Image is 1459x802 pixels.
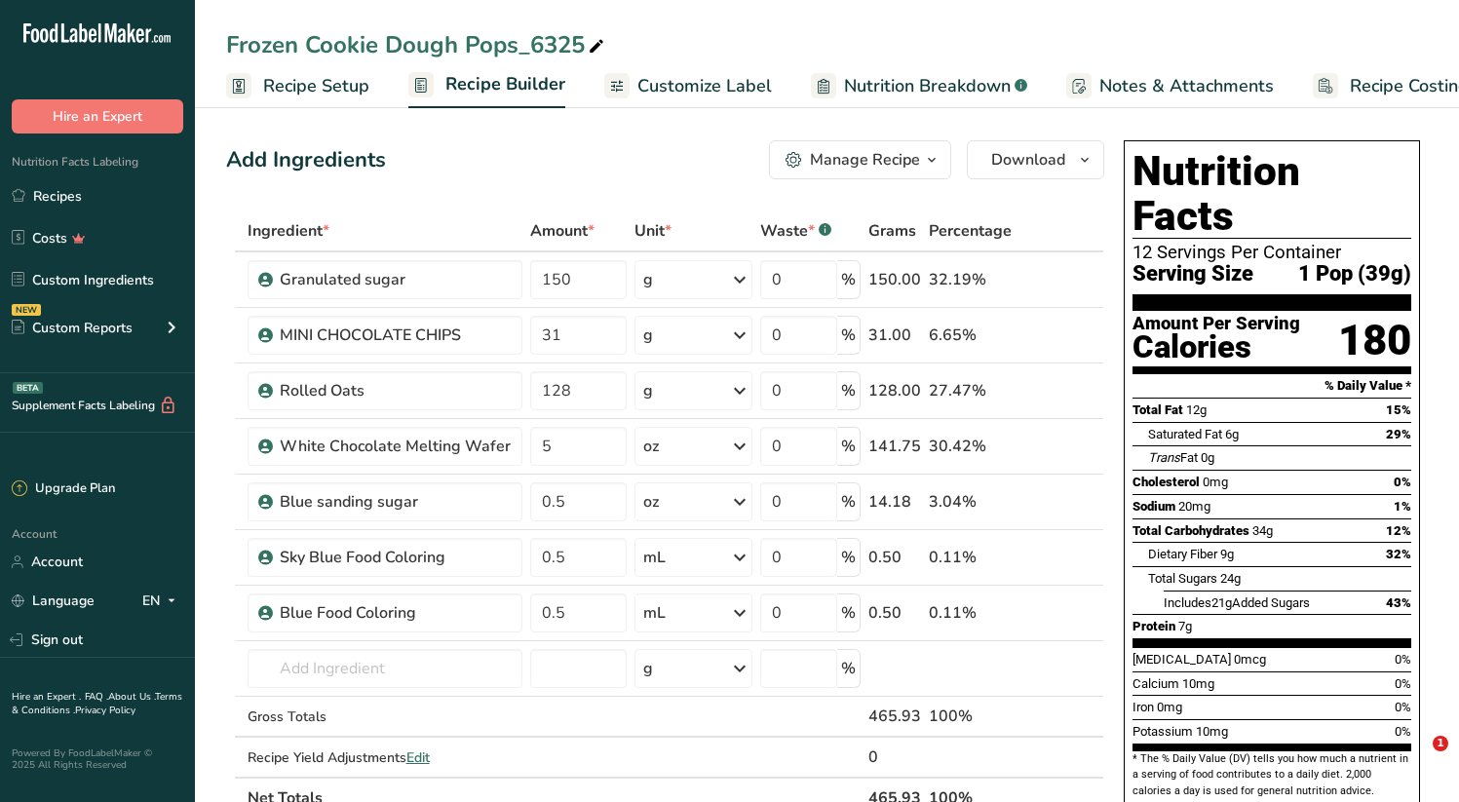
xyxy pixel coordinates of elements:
div: Waste [760,219,831,243]
div: Frozen Cookie Dough Pops_6325 [226,27,608,62]
div: White Chocolate Melting Wafer [280,435,511,458]
div: BETA [13,382,43,394]
div: oz [643,435,659,458]
span: 0% [1395,724,1411,739]
iframe: Intercom live chat [1393,736,1440,783]
div: EN [142,590,183,613]
span: 7g [1178,619,1192,633]
a: Nutrition Breakdown [811,64,1027,108]
span: Percentage [929,219,1012,243]
div: 0.11% [929,601,1012,625]
div: 0.50 [868,546,921,569]
div: 0.50 [868,601,921,625]
div: 30.42% [929,435,1012,458]
div: 0 [868,745,921,769]
section: * The % Daily Value (DV) tells you how much a nutrient in a serving of food contributes to a dail... [1133,751,1411,799]
a: Customize Label [604,64,772,108]
a: Notes & Attachments [1066,64,1274,108]
span: 43% [1386,595,1411,610]
a: Privacy Policy [75,704,135,717]
span: 12% [1386,523,1411,538]
span: Includes Added Sugars [1164,595,1310,610]
span: Total Carbohydrates [1133,523,1249,538]
button: Download [967,140,1104,179]
span: Protein [1133,619,1175,633]
span: Calcium [1133,676,1179,691]
span: 6g [1225,427,1239,441]
section: % Daily Value * [1133,374,1411,398]
div: Rolled Oats [280,379,511,402]
div: Calories [1133,333,1300,362]
span: 21g [1211,595,1232,610]
div: Custom Reports [12,318,133,338]
div: g [643,268,653,291]
span: Unit [634,219,672,243]
span: 24g [1220,571,1241,586]
div: Manage Recipe [810,148,920,172]
div: Granulated sugar [280,268,511,291]
div: 128.00 [868,379,921,402]
span: Download [991,148,1065,172]
span: Customize Label [637,73,772,99]
span: 0mcg [1234,652,1266,667]
span: 1 Pop (39g) [1298,262,1411,286]
span: 0mg [1203,475,1228,489]
div: Recipe Yield Adjustments [248,747,522,768]
span: Serving Size [1133,262,1253,286]
div: Blue sanding sugar [280,490,511,514]
div: Add Ingredients [226,144,386,176]
a: Hire an Expert . [12,690,81,704]
span: Recipe Setup [263,73,369,99]
div: mL [643,601,666,625]
a: FAQ . [85,690,108,704]
span: Cholesterol [1133,475,1200,489]
div: Amount Per Serving [1133,315,1300,333]
span: Fat [1148,450,1198,465]
span: 0% [1395,652,1411,667]
span: 0% [1395,676,1411,691]
span: 20mg [1178,499,1210,514]
div: 32.19% [929,268,1012,291]
span: 0% [1394,475,1411,489]
h1: Nutrition Facts [1133,149,1411,239]
div: 3.04% [929,490,1012,514]
span: Iron [1133,700,1154,714]
span: Recipe Builder [445,71,565,97]
a: About Us . [108,690,155,704]
a: Recipe Builder [408,62,565,109]
span: 10mg [1196,724,1228,739]
div: 0.11% [929,546,1012,569]
span: 0g [1201,450,1214,465]
div: 141.75 [868,435,921,458]
span: [MEDICAL_DATA] [1133,652,1231,667]
span: Grams [868,219,916,243]
input: Add Ingredient [248,649,522,688]
div: 6.65% [929,324,1012,347]
div: oz [643,490,659,514]
span: 9g [1220,547,1234,561]
i: Trans [1148,450,1180,465]
span: 15% [1386,402,1411,417]
span: Total Fat [1133,402,1183,417]
div: NEW [12,304,41,316]
span: Amount [530,219,595,243]
span: 29% [1386,427,1411,441]
span: 12g [1186,402,1207,417]
div: g [643,324,653,347]
span: Dietary Fiber [1148,547,1217,561]
div: Upgrade Plan [12,479,115,499]
span: Total Sugars [1148,571,1217,586]
div: Sky Blue Food Coloring [280,546,511,569]
div: Gross Totals [248,707,522,727]
div: 14.18 [868,490,921,514]
button: Manage Recipe [769,140,951,179]
div: 465.93 [868,705,921,728]
div: 31.00 [868,324,921,347]
span: 1 [1433,736,1448,751]
span: 34g [1252,523,1273,538]
button: Hire an Expert [12,99,183,134]
div: 12 Servings Per Container [1133,243,1411,262]
span: Potassium [1133,724,1193,739]
span: Edit [406,748,430,767]
span: Notes & Attachments [1099,73,1274,99]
